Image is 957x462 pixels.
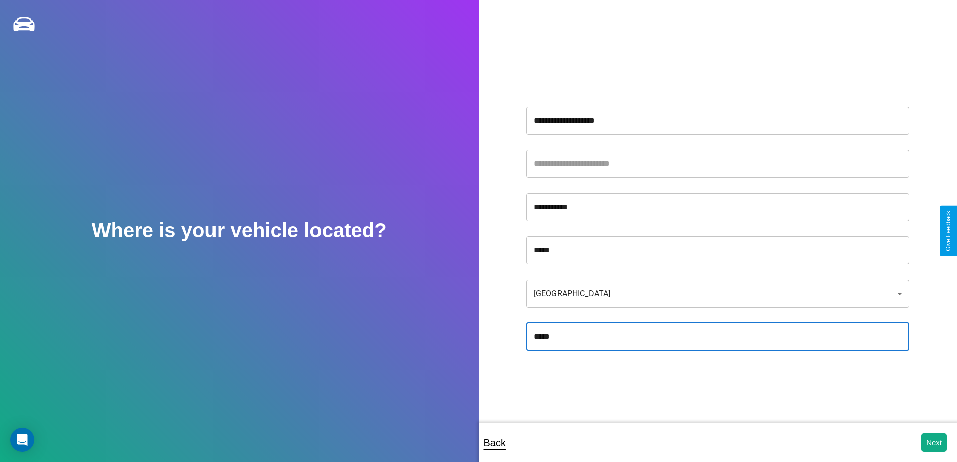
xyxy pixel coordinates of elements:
[10,428,34,452] div: Open Intercom Messenger
[484,434,506,452] p: Back
[526,280,909,308] div: [GEOGRAPHIC_DATA]
[945,211,952,251] div: Give Feedback
[92,219,387,242] h2: Where is your vehicle located?
[921,433,947,452] button: Next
